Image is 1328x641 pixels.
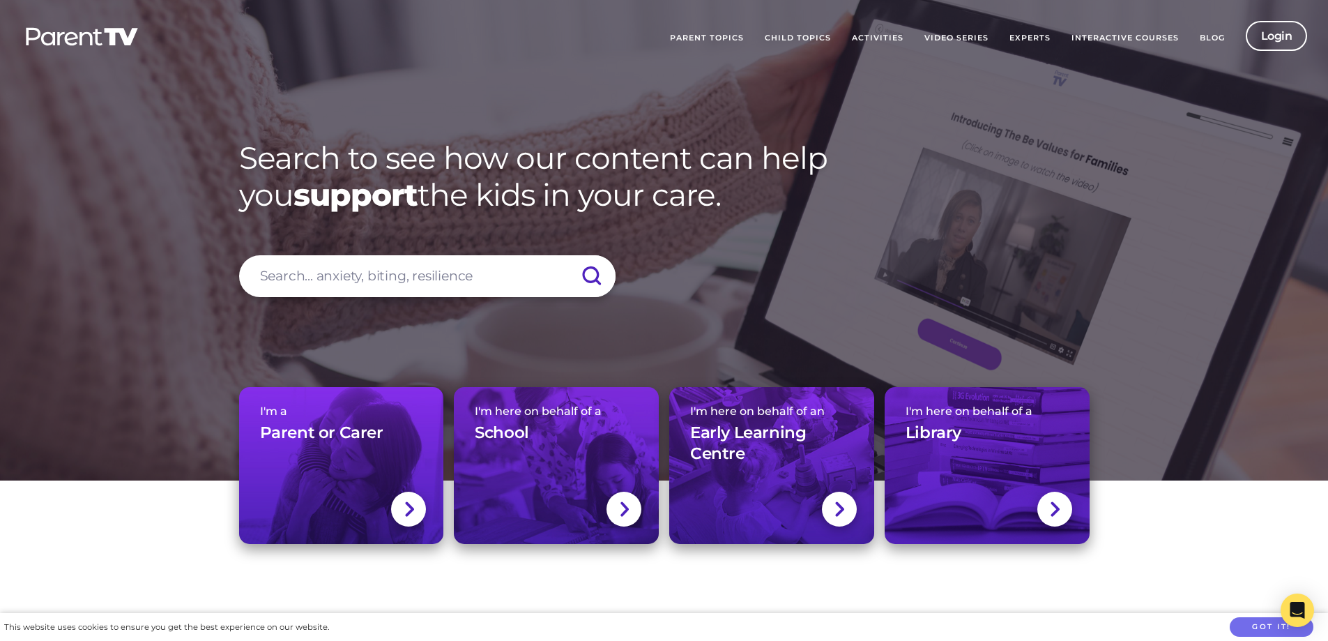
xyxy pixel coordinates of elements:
button: Got it! [1230,617,1313,638]
a: I'm here on behalf of anEarly Learning Centre [669,387,874,544]
a: Blog [1189,21,1235,56]
a: Activities [841,21,914,56]
a: I'm aParent or Carer [239,387,444,544]
a: Login [1246,21,1308,51]
span: I'm here on behalf of a [475,405,638,418]
a: Parent Topics [659,21,754,56]
input: Submit [567,255,616,297]
a: I'm here on behalf of aLibrary [885,387,1090,544]
a: Child Topics [754,21,841,56]
a: Video Series [914,21,999,56]
img: svg+xml;base64,PHN2ZyBlbmFibGUtYmFja2dyb3VuZD0ibmV3IDAgMCAxNC44IDI1LjciIHZpZXdCb3g9IjAgMCAxNC44ID... [1049,500,1060,518]
a: Experts [999,21,1061,56]
div: Open Intercom Messenger [1281,594,1314,627]
input: Search... anxiety, biting, resilience [239,255,616,297]
h3: Parent or Carer [260,423,383,444]
span: I'm here on behalf of an [690,405,853,418]
span: I'm here on behalf of a [906,405,1069,418]
div: This website uses cookies to ensure you get the best experience on our website. [4,620,329,635]
h3: Library [906,423,961,444]
h3: Early Learning Centre [690,423,853,465]
a: I'm here on behalf of aSchool [454,387,659,544]
img: svg+xml;base64,PHN2ZyBlbmFibGUtYmFja2dyb3VuZD0ibmV3IDAgMCAxNC44IDI1LjciIHZpZXdCb3g9IjAgMCAxNC44ID... [834,500,844,518]
h3: School [475,423,529,444]
span: I'm a [260,405,423,418]
h1: Search to see how our content can help you the kids in your care. [239,139,1090,213]
img: svg+xml;base64,PHN2ZyBlbmFibGUtYmFja2dyb3VuZD0ibmV3IDAgMCAxNC44IDI1LjciIHZpZXdCb3g9IjAgMCAxNC44ID... [619,500,629,518]
strong: support [293,176,418,213]
img: svg+xml;base64,PHN2ZyBlbmFibGUtYmFja2dyb3VuZD0ibmV3IDAgMCAxNC44IDI1LjciIHZpZXdCb3g9IjAgMCAxNC44ID... [404,500,414,518]
a: Interactive Courses [1061,21,1189,56]
img: parenttv-logo-white.4c85aaf.svg [24,27,139,47]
